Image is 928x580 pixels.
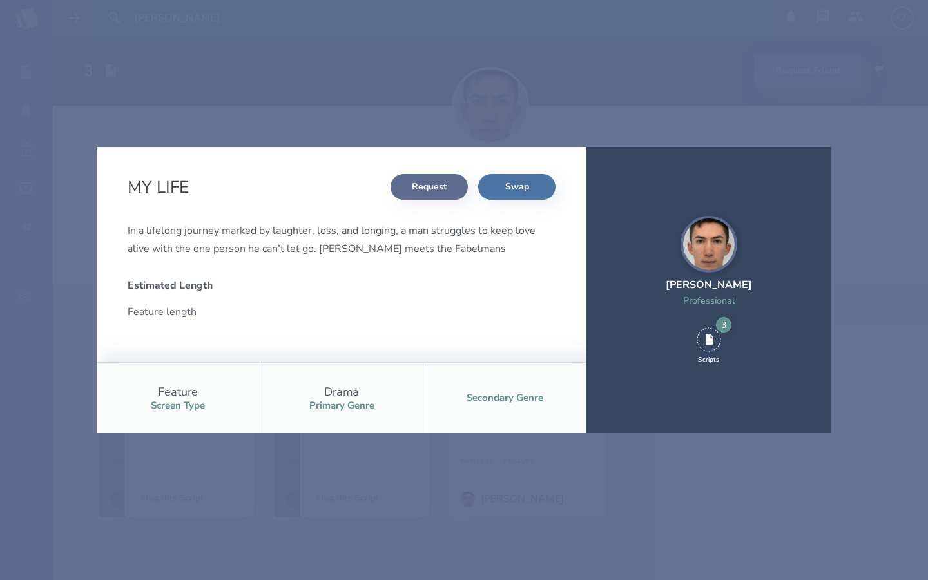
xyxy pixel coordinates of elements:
[151,400,205,412] div: Screen Type
[467,392,543,404] div: Secondary Genre
[716,317,731,333] div: 3
[309,400,374,412] div: Primary Genre
[681,216,737,273] img: user_1756948650-crop.jpg
[666,216,752,322] a: [PERSON_NAME]Professional
[158,384,198,400] div: Feature
[128,222,556,258] div: In a lifelong journey marked by laughter, loss, and longing, a man struggles to keep love alive w...
[128,176,194,198] h2: MY LIFE
[697,327,721,363] div: 3 Scripts
[478,174,556,200] button: Swap
[128,303,331,321] div: Feature length
[391,174,468,200] button: Request
[698,355,719,364] div: Scripts
[666,278,752,292] div: [PERSON_NAME]
[128,278,331,293] div: Estimated Length
[666,295,752,307] div: Professional
[324,384,359,400] div: Drama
